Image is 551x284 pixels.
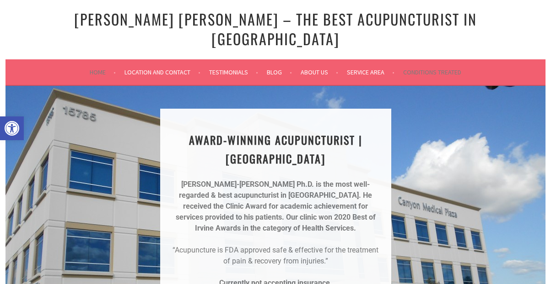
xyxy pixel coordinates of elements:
strong: [PERSON_NAME]-[PERSON_NAME] Ph.D. is the most well-regarded & best acupuncturist in [GEOGRAPHIC_D... [179,180,370,200]
a: Conditions Treated [403,67,461,78]
p: “Acupuncture is FDA approved safe & effective for the treatment of pain & recovery from injuries.” [171,245,380,267]
a: About Us [301,67,338,78]
a: Testimonials [209,67,258,78]
a: Blog [267,67,292,78]
a: Location and Contact [124,67,200,78]
a: Home [90,67,116,78]
a: Service Area [347,67,394,78]
h1: AWARD-WINNING ACUPUNCTURIST | [GEOGRAPHIC_DATA] [171,131,380,168]
a: [PERSON_NAME] [PERSON_NAME] – The Best Acupuncturist In [GEOGRAPHIC_DATA] [74,8,477,49]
